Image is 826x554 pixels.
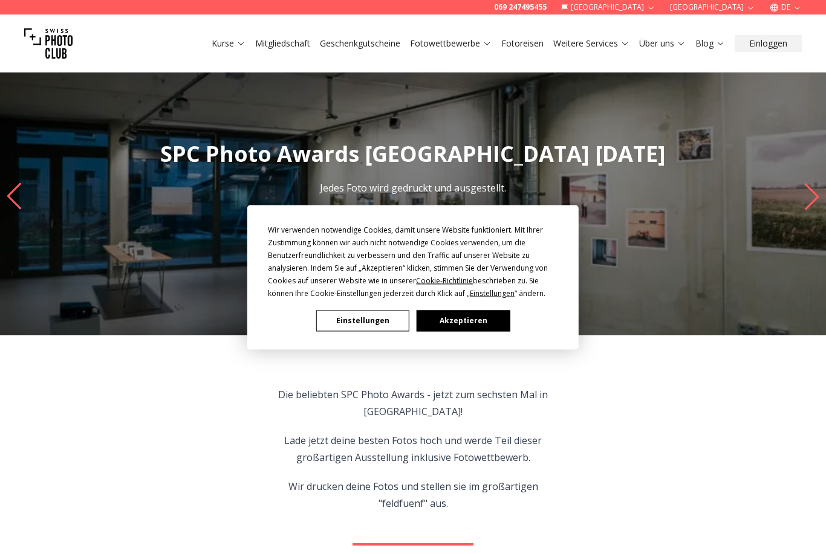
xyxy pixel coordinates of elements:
span: Cookie-Richtlinie [416,275,473,285]
span: Einstellungen [470,288,515,298]
button: Einstellungen [316,310,409,331]
div: Wir verwenden notwendige Cookies, damit unsere Website funktioniert. Mit Ihrer Zustimmung können ... [268,223,558,299]
button: Akzeptieren [417,310,510,331]
div: Cookie Consent Prompt [247,205,579,349]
